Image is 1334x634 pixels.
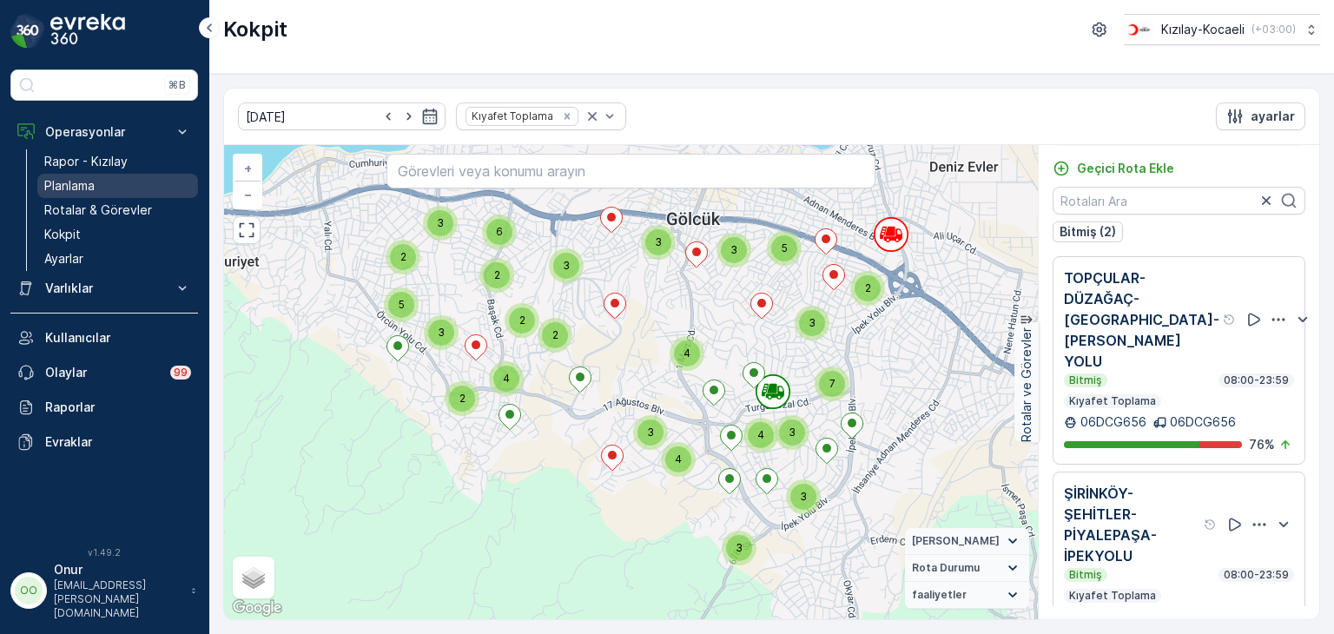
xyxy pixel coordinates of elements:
span: 3 [563,259,570,272]
div: 3 [633,415,668,450]
p: 06DCG656 [1170,413,1236,431]
span: 4 [684,347,690,360]
div: 4 [489,361,524,396]
button: Varlıklar [10,271,198,306]
a: Geçici Rota Ekle [1053,160,1174,177]
a: Layers [234,558,273,597]
p: ( +03:00 ) [1251,23,1296,36]
div: 7 [815,367,849,401]
img: k%C4%B1z%C4%B1lay_0jL9uU1.png [1124,20,1154,39]
span: 3 [647,426,654,439]
span: 2 [519,314,525,327]
div: 3 [795,306,829,340]
div: 2 [445,381,479,416]
span: 3 [438,326,445,339]
div: 2 [850,271,885,306]
a: Rotalar & Görevler [37,198,198,222]
div: 4 [743,418,778,452]
span: 2 [865,281,871,294]
p: Kıyafet Toplama [1067,394,1158,408]
summary: [PERSON_NAME] [905,528,1029,555]
span: 4 [503,372,510,385]
div: Yardım Araç İkonu [1204,518,1218,532]
span: 2 [494,268,500,281]
p: ayarlar [1251,108,1295,125]
p: Kullanıcılar [45,329,191,347]
div: 3 [775,415,809,450]
img: Google [228,597,286,619]
span: 4 [675,452,682,466]
span: [PERSON_NAME] [912,534,1000,548]
div: 3 [717,233,751,267]
p: Rapor - Kızılay [44,153,128,170]
a: Raporlar [10,390,198,425]
div: 2 [386,240,420,274]
div: 4 [670,336,704,371]
span: 2 [552,328,558,341]
div: 3 [786,479,821,514]
p: Kıyafet Toplama [1067,589,1158,603]
p: 08:00-23:59 [1222,568,1291,582]
span: v 1.49.2 [10,547,198,558]
div: 5 [767,231,802,266]
p: 06DCG656 [1080,413,1146,431]
p: Geçici Rota Ekle [1077,160,1174,177]
p: Rotalar & Görevler [44,201,152,219]
div: Kıyafet Toplama [466,108,556,124]
div: 3 [423,206,458,241]
p: Operasyonlar [45,123,163,141]
img: logo_dark-DEwI_e13.png [50,14,125,49]
div: 3 [424,315,459,350]
p: 99 [174,366,188,380]
span: 7 [829,377,835,390]
summary: Rota Durumu [905,555,1029,582]
p: ŞİRİNKÖY-ŞEHİTLER-PİYALEPAŞA-İPEKYOLU [1064,483,1200,566]
img: logo [10,14,45,49]
a: Olaylar99 [10,355,198,390]
a: Rapor - Kızılay [37,149,198,174]
div: 5 [384,287,419,322]
a: Planlama [37,174,198,198]
span: Rota Durumu [912,561,980,575]
div: 2 [505,303,539,338]
span: 3 [730,243,737,256]
span: 3 [655,235,662,248]
p: Bitmiş [1067,568,1104,582]
p: Evraklar [45,433,191,451]
span: faaliyetler [912,588,967,602]
a: Kullanıcılar [10,320,198,355]
div: 3 [722,531,756,565]
span: 3 [800,490,807,503]
a: Kokpit [37,222,198,247]
a: Yakınlaştır [234,155,261,182]
a: Uzaklaştır [234,182,261,208]
p: Varlıklar [45,280,163,297]
span: 5 [782,241,788,254]
span: 4 [757,428,764,441]
p: Olaylar [45,364,160,381]
p: Kokpit [44,226,81,243]
p: Bitmiş (2) [1060,223,1116,241]
button: Bitmiş (2) [1053,221,1123,242]
span: 3 [736,541,743,554]
p: Bitmiş [1067,373,1104,387]
p: Rotalar ve Görevler [1018,327,1035,442]
p: Ayarlar [44,250,83,267]
p: Planlama [44,177,95,195]
a: Ayarlar [37,247,198,271]
p: TOPÇULAR-DÜZAĞAÇ-[GEOGRAPHIC_DATA]-[PERSON_NAME] YOLU [1064,267,1219,372]
div: 3 [641,225,676,260]
span: 3 [789,426,796,439]
input: Rotaları Ara [1053,187,1305,215]
p: Onur [54,561,182,578]
p: [EMAIL_ADDRESS][PERSON_NAME][DOMAIN_NAME] [54,578,182,620]
summary: faaliyetler [905,582,1029,609]
p: 76 % [1249,436,1275,453]
div: 2 [479,258,514,293]
p: ⌘B [168,78,186,92]
p: 08:00-23:59 [1222,373,1291,387]
button: Kızılay-Kocaeli(+03:00) [1124,14,1320,45]
button: ayarlar [1216,102,1305,130]
span: 6 [496,225,503,238]
span: 3 [437,216,444,229]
